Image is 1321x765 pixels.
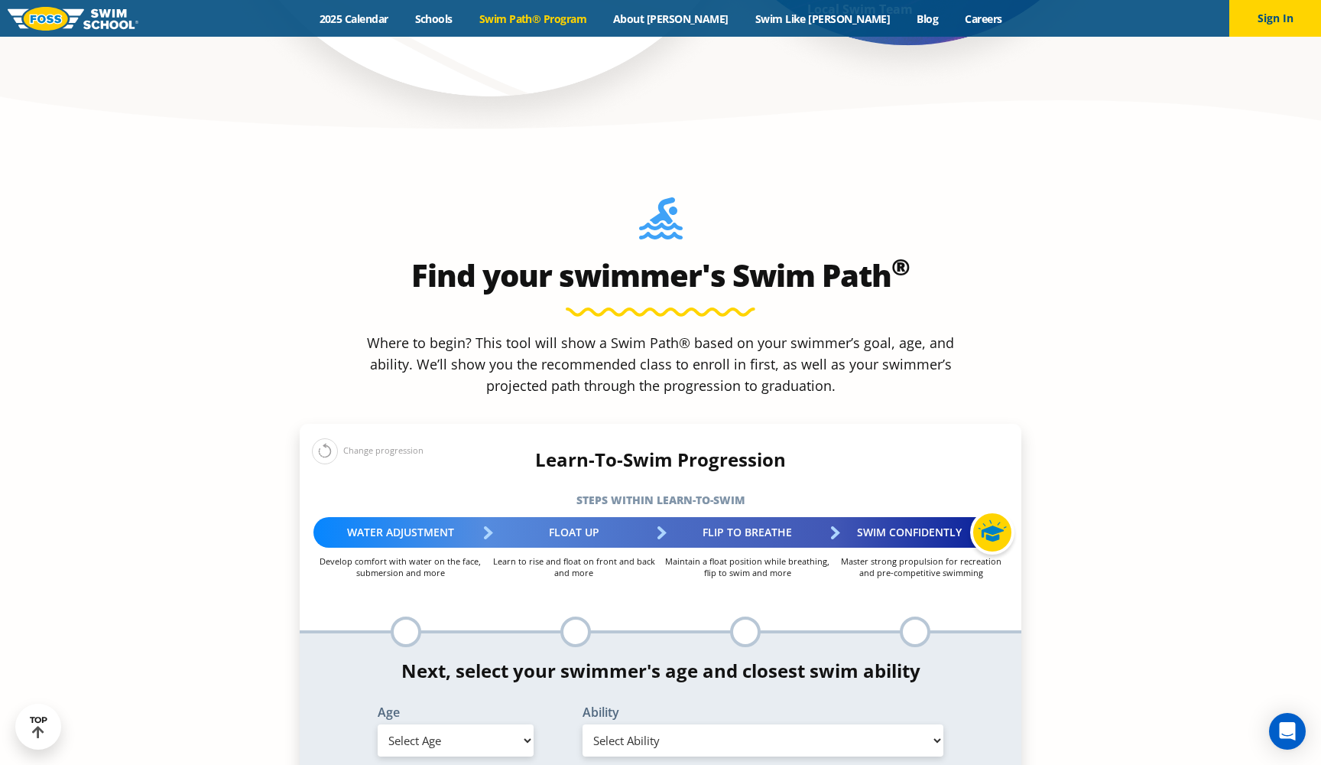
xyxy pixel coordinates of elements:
[1269,713,1306,750] div: Open Intercom Messenger
[891,251,910,282] sup: ®
[660,517,834,548] div: Flip to Breathe
[600,11,742,26] a: About [PERSON_NAME]
[30,715,47,739] div: TOP
[300,449,1021,470] h4: Learn-To-Swim Progression
[639,197,683,249] img: Foss-Location-Swimming-Pool-Person.svg
[834,555,1008,578] p: Master strong propulsion for recreation and pre-competitive swimming
[378,706,534,718] label: Age
[361,332,960,396] p: Where to begin? This tool will show a Swim Path® based on your swimmer’s goal, age, and ability. ...
[312,438,424,464] div: Change progression
[306,11,401,26] a: 2025 Calendar
[904,11,952,26] a: Blog
[583,706,943,718] label: Ability
[742,11,904,26] a: Swim Like [PERSON_NAME]
[313,555,487,578] p: Develop comfort with water on the face, submersion and more
[300,490,1021,511] h5: Steps within Learn-to-Swim
[401,11,466,26] a: Schools
[487,555,660,578] p: Learn to rise and float on front and back and more
[8,7,138,31] img: FOSS Swim School Logo
[834,517,1008,548] div: Swim Confidently
[300,257,1021,294] h2: Find your swimmer's Swim Path
[487,517,660,548] div: Float Up
[952,11,1015,26] a: Careers
[300,660,1021,682] h4: Next, select your swimmer's age and closest swim ability
[313,517,487,548] div: Water Adjustment
[660,555,834,578] p: Maintain a float position while breathing, flip to swim and more
[466,11,599,26] a: Swim Path® Program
